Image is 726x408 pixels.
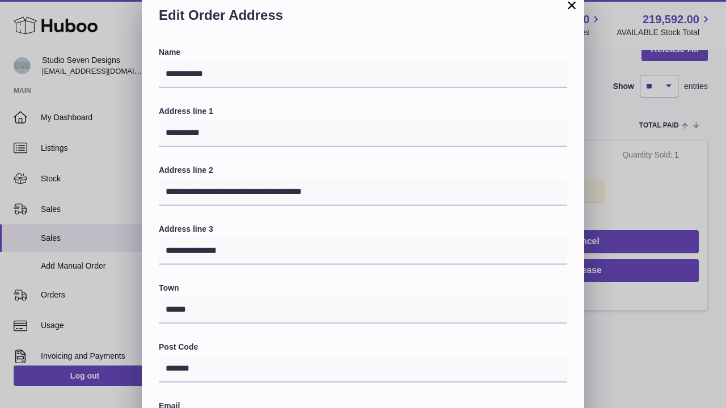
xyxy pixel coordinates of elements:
label: Town [159,283,567,294]
label: Address line 3 [159,224,567,235]
label: Address line 1 [159,106,567,117]
h2: Edit Order Address [159,6,567,30]
label: Post Code [159,342,567,352]
label: Name [159,47,567,58]
label: Address line 2 [159,165,567,176]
